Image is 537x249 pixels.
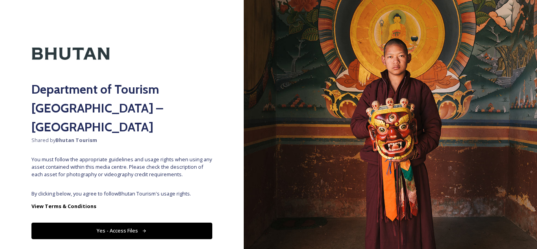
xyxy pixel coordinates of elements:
[31,203,96,210] strong: View Terms & Conditions
[31,136,212,144] span: Shared by
[31,156,212,179] span: You must follow the appropriate guidelines and usage rights when using any asset contained within...
[31,190,212,197] span: By clicking below, you agree to follow Bhutan Tourism 's usage rights.
[31,201,212,211] a: View Terms & Conditions
[31,80,212,136] h2: Department of Tourism [GEOGRAPHIC_DATA] – [GEOGRAPHIC_DATA]
[31,31,110,76] img: Kingdom-of-Bhutan-Logo.png
[55,136,97,144] strong: Bhutan Tourism
[31,223,212,239] button: Yes - Access Files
